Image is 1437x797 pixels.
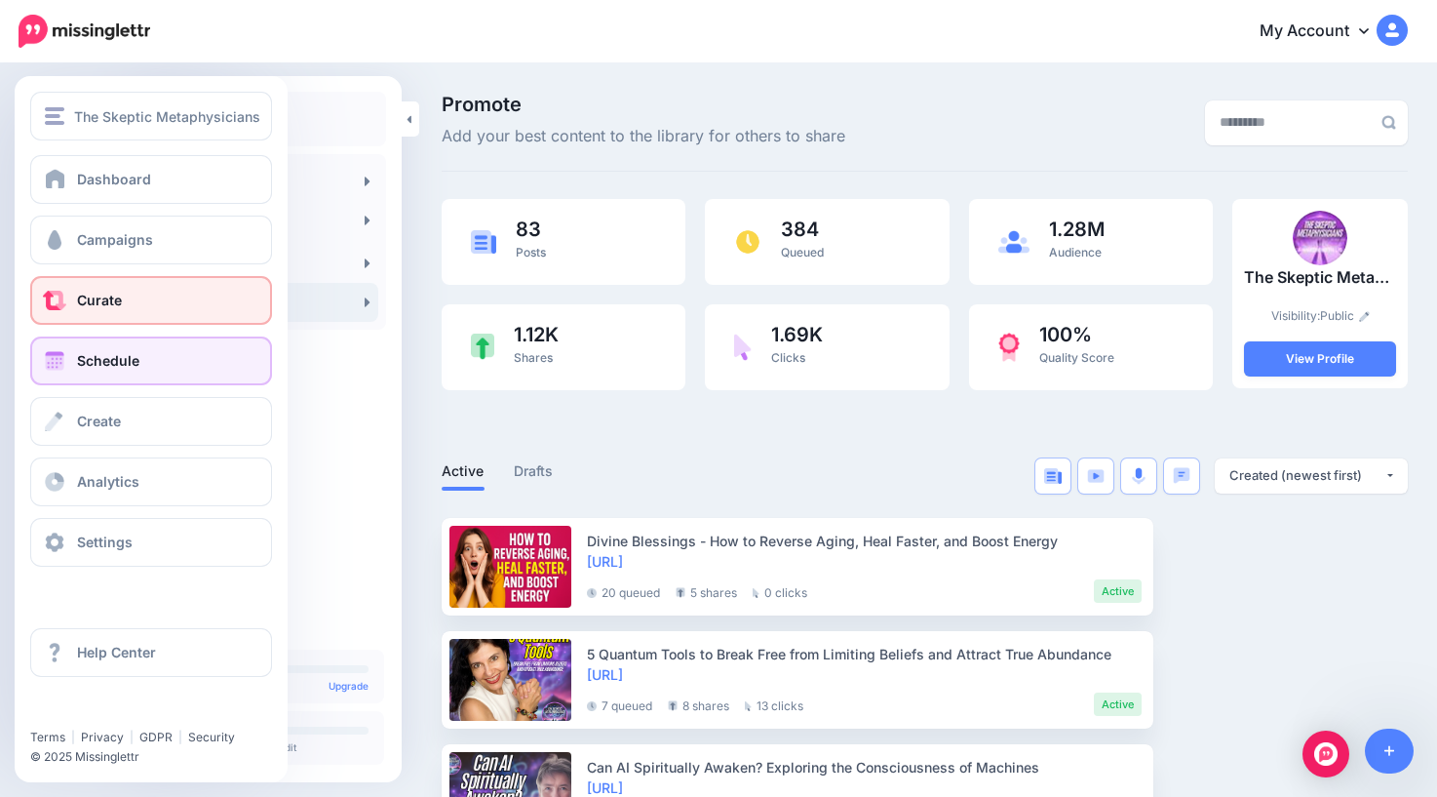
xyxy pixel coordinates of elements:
[587,579,660,603] li: 20 queued
[30,730,65,744] a: Terms
[1049,219,1105,239] span: 1.28M
[514,350,553,365] span: Shares
[1229,466,1384,485] div: Created (newest first)
[516,245,546,259] span: Posts
[781,219,824,239] span: 384
[587,779,623,796] a: [URL]
[771,325,823,344] span: 1.69K
[442,459,485,483] a: Active
[587,553,623,570] a: [URL]
[74,105,260,128] span: The Skeptic Metaphysicians
[45,107,64,125] img: menu.png
[1293,211,1347,265] img: 398694559_755142363325592_1851666557881600205_n-bsa141941_thumb.jpg
[1359,311,1370,322] img: pencil.png
[1240,8,1408,56] a: My Account
[81,730,124,744] a: Privacy
[1049,245,1102,259] span: Audience
[1244,306,1396,326] p: Visibility:
[745,701,752,711] img: pointer-grey.png
[1094,693,1142,716] li: Active
[471,334,494,360] img: share-green.png
[1094,579,1142,603] li: Active
[1132,467,1146,485] img: microphone.png
[1381,115,1396,130] img: search-grey-6.png
[1039,350,1114,365] span: Quality Score
[668,700,678,711] img: share-grey.png
[1173,467,1190,484] img: chat-square-blue.png
[77,352,139,369] span: Schedule
[587,588,597,598] img: clock-grey-darker.png
[130,730,134,744] span: |
[514,459,554,483] a: Drafts
[1302,731,1349,777] div: Open Intercom Messenger
[30,155,272,204] a: Dashboard
[587,531,1142,551] div: Divine Blessings - How to Reverse Aging, Heal Faster, and Boost Energy
[753,588,759,598] img: pointer-grey.png
[30,701,181,721] iframe: Twitter Follow Button
[514,325,559,344] span: 1.12K
[30,458,272,506] a: Analytics
[587,693,652,716] li: 7 queued
[1087,469,1105,483] img: video-blue.png
[77,473,139,490] span: Analytics
[77,413,121,429] span: Create
[676,587,685,598] img: share-grey.png
[30,397,272,446] a: Create
[77,171,151,187] span: Dashboard
[30,518,272,567] a: Settings
[442,95,845,114] span: Promote
[1215,458,1408,494] button: Created (newest first)
[77,644,156,660] span: Help Center
[587,757,1142,777] div: Can AI Spiritually Awaken? Exploring the Consciousness of Machines
[30,216,272,264] a: Campaigns
[77,231,153,248] span: Campaigns
[30,628,272,677] a: Help Center
[19,15,150,48] img: Missinglettr
[139,730,173,744] a: GDPR
[676,579,737,603] li: 5 shares
[188,730,235,744] a: Security
[745,693,803,716] li: 13 clicks
[753,579,807,603] li: 0 clicks
[587,666,623,683] a: [URL]
[77,534,133,550] span: Settings
[1320,308,1370,323] a: Public
[71,730,75,744] span: |
[587,644,1142,664] div: 5 Quantum Tools to Break Free from Limiting Beliefs and Attract True Abundance
[734,228,761,256] img: clock.png
[998,333,1020,362] img: prize-red.png
[77,292,122,308] span: Curate
[668,693,729,716] li: 8 shares
[30,92,272,140] button: The Skeptic Metaphysicians
[1244,341,1396,377] a: View Profile
[771,350,805,365] span: Clicks
[30,337,272,385] a: Schedule
[734,334,752,361] img: pointer-purple.png
[442,124,845,149] span: Add your best content to the library for others to share
[587,701,597,711] img: clock-grey-darker.png
[1039,325,1114,344] span: 100%
[998,230,1029,254] img: users-blue.png
[30,276,272,325] a: Curate
[30,747,287,767] li: © 2025 Missinglettr
[178,730,182,744] span: |
[516,219,546,239] span: 83
[471,230,496,253] img: article-blue.png
[781,245,824,259] span: Queued
[1044,468,1062,484] img: article-blue.png
[1244,265,1396,291] p: The Skeptic Metaphysicians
